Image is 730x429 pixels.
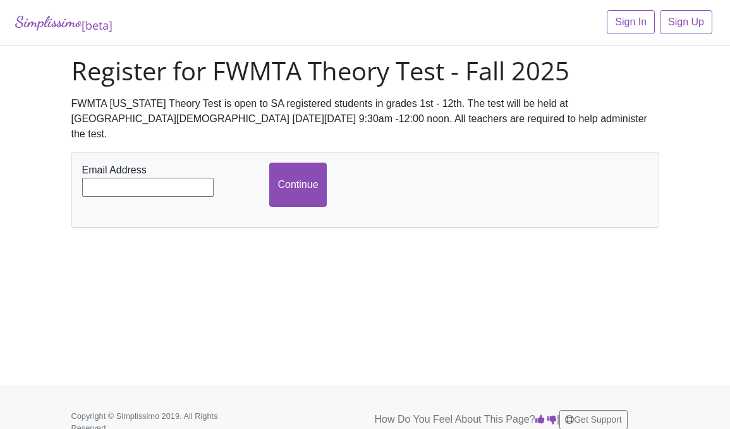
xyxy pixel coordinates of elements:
[607,10,655,34] a: Sign In
[71,56,659,86] h1: Register for FWMTA Theory Test - Fall 2025
[15,10,113,35] a: Simplissimo[beta]
[79,163,270,197] div: Email Address
[269,163,326,207] input: Continue
[82,18,113,33] sub: [beta]
[660,10,712,34] a: Sign Up
[71,96,659,142] div: FWMTA [US_STATE] Theory Test is open to SA registered students in grades 1st - 12th. The test wil...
